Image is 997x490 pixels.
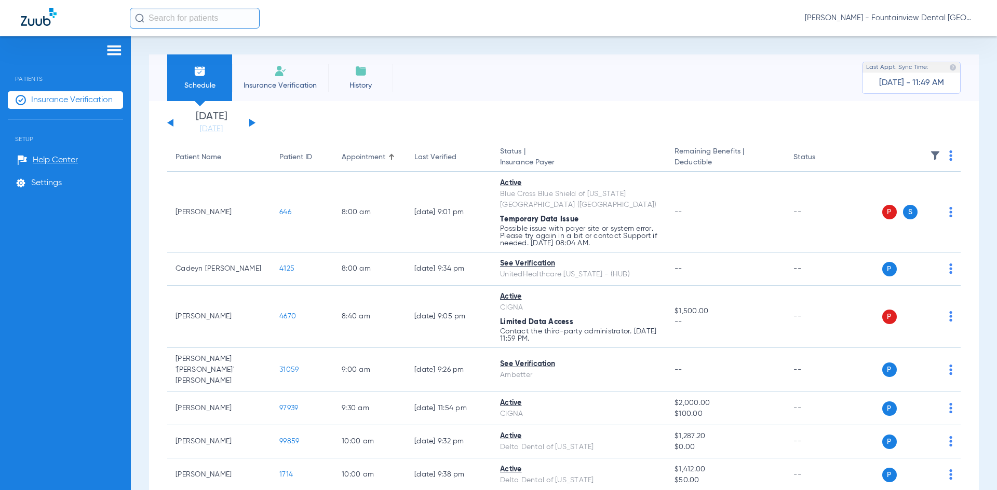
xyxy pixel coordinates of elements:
div: Appointment [342,152,398,163]
span: S [903,205,918,219]
img: Search Icon [135,13,144,23]
div: See Verification [500,258,658,269]
div: Blue Cross Blue Shield of [US_STATE][GEOGRAPHIC_DATA] ([GEOGRAPHIC_DATA]) [500,189,658,211]
span: Help Center [33,155,78,165]
td: [PERSON_NAME] [167,425,271,458]
span: 4670 [279,313,296,320]
span: $0.00 [675,442,777,453]
td: -- [785,425,855,458]
div: CIGNA [500,409,658,419]
div: Patient Name [176,152,263,163]
span: 646 [279,208,291,216]
td: -- [785,348,855,392]
iframe: Chat Widget [945,440,997,490]
img: group-dot-blue.svg [949,436,952,446]
td: [DATE] 9:32 PM [406,425,492,458]
div: Active [500,178,658,189]
span: 97939 [279,404,298,412]
span: -- [675,265,682,272]
li: [DATE] [180,111,242,134]
td: 8:40 AM [333,286,406,348]
span: $100.00 [675,409,777,419]
img: History [355,65,367,77]
th: Remaining Benefits | [666,143,785,172]
span: Insurance Payer [500,157,658,168]
img: group-dot-blue.svg [949,403,952,413]
img: group-dot-blue.svg [949,150,952,161]
td: [DATE] 11:54 PM [406,392,492,425]
td: [DATE] 9:05 PM [406,286,492,348]
div: Delta Dental of [US_STATE] [500,475,658,486]
div: Patient Name [176,152,221,163]
div: See Verification [500,359,658,370]
td: Cadeyn [PERSON_NAME] [167,253,271,286]
div: Last Verified [414,152,456,163]
td: 9:30 AM [333,392,406,425]
div: Last Verified [414,152,483,163]
span: [PERSON_NAME] - Fountainview Dental [GEOGRAPHIC_DATA] [805,13,976,23]
td: [DATE] 9:34 PM [406,253,492,286]
td: [PERSON_NAME] [167,172,271,253]
img: Zuub Logo [21,8,57,26]
td: 8:00 AM [333,172,406,253]
span: Temporary Data Issue [500,216,578,223]
span: 31059 [279,366,299,373]
div: Delta Dental of [US_STATE] [500,442,658,453]
img: group-dot-blue.svg [949,207,952,217]
span: History [336,80,385,91]
span: $1,500.00 [675,306,777,317]
span: -- [675,366,682,373]
div: Active [500,464,658,475]
p: Contact the third-party administrator. [DATE] 11:59 PM. [500,328,658,342]
span: 1714 [279,471,293,478]
span: P [882,468,897,482]
td: 9:00 AM [333,348,406,392]
img: last sync help info [949,64,956,71]
img: group-dot-blue.svg [949,311,952,321]
span: $50.00 [675,475,777,486]
span: Insurance Verification [240,80,320,91]
span: -- [675,208,682,216]
span: P [882,435,897,449]
span: Setup [8,120,123,143]
th: Status | [492,143,666,172]
div: Active [500,398,658,409]
img: Manual Insurance Verification [274,65,287,77]
span: Insurance Verification [31,95,113,105]
span: $1,412.00 [675,464,777,475]
div: CIGNA [500,302,658,313]
td: -- [785,172,855,253]
img: Schedule [194,65,206,77]
div: Patient ID [279,152,312,163]
img: hamburger-icon [106,44,123,57]
td: [PERSON_NAME] [167,286,271,348]
td: [PERSON_NAME] '[PERSON_NAME]' [PERSON_NAME] [167,348,271,392]
span: P [882,205,897,219]
span: $1,287.20 [675,431,777,442]
p: Possible issue with payer site or system error. Please try again in a bit or contact Support if n... [500,225,658,247]
span: Limited Data Access [500,318,573,326]
div: UnitedHealthcare [US_STATE] - (HUB) [500,269,658,280]
input: Search for patients [130,8,260,29]
td: -- [785,253,855,286]
div: Active [500,291,658,302]
span: P [882,262,897,276]
span: $2,000.00 [675,398,777,409]
div: Appointment [342,152,385,163]
span: Deductible [675,157,777,168]
span: [DATE] - 11:49 AM [879,78,944,88]
span: -- [675,317,777,328]
span: P [882,401,897,416]
span: Schedule [175,80,224,91]
span: Last Appt. Sync Time: [866,62,928,73]
span: 99859 [279,438,299,445]
img: group-dot-blue.svg [949,263,952,274]
span: Patients [8,60,123,82]
img: filter.svg [930,150,940,161]
span: P [882,310,897,324]
a: [DATE] [180,124,242,134]
th: Status [785,143,855,172]
img: group-dot-blue.svg [949,365,952,375]
span: 4125 [279,265,294,272]
div: Patient ID [279,152,325,163]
